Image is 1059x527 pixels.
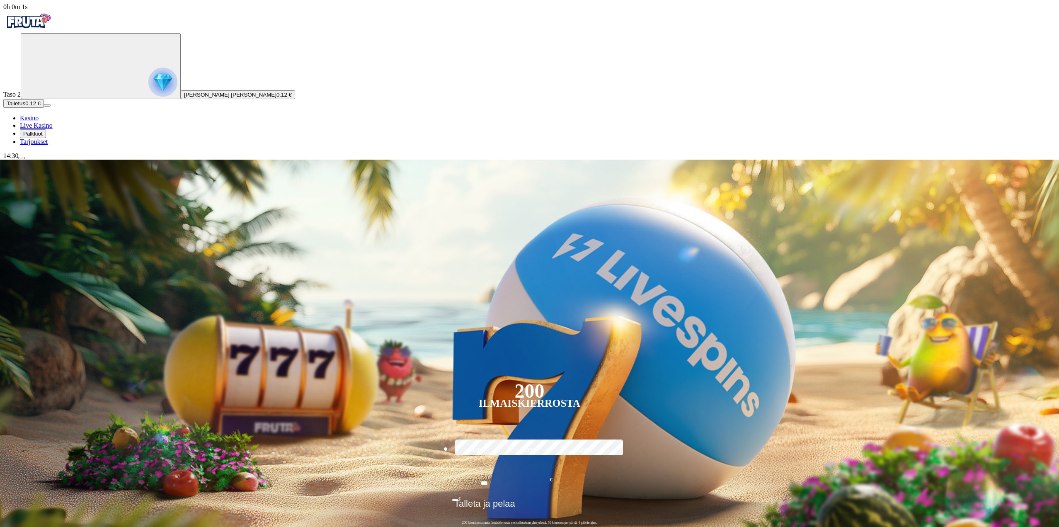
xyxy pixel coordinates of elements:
button: menu [18,157,25,159]
label: €50 [453,438,500,462]
span: Talleta ja pelaa [454,498,515,515]
label: €150 [506,438,553,462]
span: [PERSON_NAME] [PERSON_NAME] [184,92,276,98]
img: reward progress [148,68,177,97]
span: € [458,496,461,501]
label: €250 [559,438,606,462]
span: Kasino [20,114,39,121]
button: reward progress [21,33,181,99]
a: Fruta [3,26,53,33]
span: Taso 2 [3,91,21,98]
span: 14:30 [3,152,18,159]
a: diamond iconKasino [20,114,39,121]
button: Talletusplus icon0.12 € [3,99,44,108]
span: 200 kierrätysvapaata ilmaiskierrosta ensitalletuksen yhteydessä. 50 kierrosta per päivä, 4 päivän... [452,520,607,525]
nav: Primary [3,11,1056,146]
span: user session time [3,3,28,10]
button: menu [44,104,51,107]
span: Talletus [7,100,25,107]
a: gift-inverted iconTarjoukset [20,138,48,145]
span: Palkkiot [23,131,43,137]
button: [PERSON_NAME] [PERSON_NAME]0.12 € [181,90,295,99]
span: Live Kasino [20,122,53,129]
button: Talleta ja pelaa [452,498,607,515]
a: poker-chip iconLive Kasino [20,122,53,129]
div: Ilmaiskierrosta [479,398,581,408]
span: Tarjoukset [20,138,48,145]
img: Fruta [3,11,53,32]
span: 0.12 € [276,92,292,98]
div: 200 [514,386,544,396]
button: reward iconPalkkiot [20,129,46,138]
span: 0.12 € [25,100,41,107]
span: € [550,476,553,484]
